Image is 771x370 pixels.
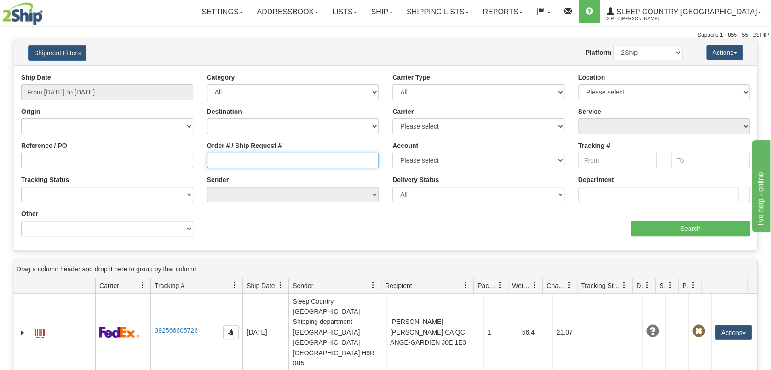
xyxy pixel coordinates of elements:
span: Unknown [646,325,659,338]
a: Ship [364,0,399,23]
a: Sleep Country [GEOGRAPHIC_DATA] 2044 / [PERSON_NAME] [600,0,768,23]
a: Pickup Status filter column settings [685,277,701,293]
a: Sender filter column settings [365,277,381,293]
img: 2 - FedEx Express® [99,326,139,338]
a: Carrier filter column settings [135,277,150,293]
a: Label [35,324,45,339]
label: Platform [585,48,611,57]
label: Carrier Type [392,73,430,82]
span: Charge [547,281,566,290]
a: Settings [195,0,250,23]
span: Tracking # [155,281,184,290]
a: Tracking Status filter column settings [616,277,632,293]
button: Actions [706,45,743,60]
label: Account [392,141,418,150]
a: Tracking # filter column settings [227,277,242,293]
label: Destination [207,107,242,116]
label: Other [21,209,38,218]
button: Copy to clipboard [223,325,239,339]
span: Recipient [385,281,412,290]
a: Reports [476,0,529,23]
span: 2044 / [PERSON_NAME] [607,14,676,23]
a: Addressbook [250,0,325,23]
span: Shipment Issues [659,281,667,290]
span: Ship Date [247,281,275,290]
span: Pickup Status [682,281,690,290]
label: Origin [21,107,40,116]
input: Search [631,221,750,236]
a: Charge filter column settings [561,277,577,293]
a: Recipient filter column settings [458,277,473,293]
div: live help - online [7,6,85,17]
span: Tracking Status [581,281,621,290]
a: 392566605726 [155,327,197,334]
iframe: chat widget [750,138,770,232]
span: Carrier [99,281,119,290]
span: Packages [478,281,497,290]
label: Tracking Status [21,175,69,184]
span: Pickup Not Assigned [692,325,705,338]
span: Weight [512,281,531,290]
button: Actions [715,325,752,340]
button: Shipment Filters [28,45,86,61]
input: From [578,153,657,168]
label: Department [578,175,614,184]
a: Packages filter column settings [492,277,508,293]
a: Ship Date filter column settings [273,277,288,293]
label: Ship Date [21,73,51,82]
a: Weight filter column settings [527,277,542,293]
label: Order # / Ship Request # [207,141,282,150]
a: Lists [325,0,364,23]
span: Sender [293,281,313,290]
a: Shipment Issues filter column settings [662,277,678,293]
a: Expand [18,328,27,337]
label: Service [578,107,601,116]
label: Category [207,73,235,82]
label: Sender [207,175,229,184]
img: logo2044.jpg [2,2,43,25]
a: Shipping lists [400,0,476,23]
label: Reference / PO [21,141,67,150]
div: Support: 1 - 855 - 55 - 2SHIP [2,31,769,39]
a: Delivery Status filter column settings [639,277,655,293]
label: Delivery Status [392,175,439,184]
span: Sleep Country [GEOGRAPHIC_DATA] [614,8,757,16]
label: Carrier [392,107,414,116]
input: To [671,153,750,168]
label: Tracking # [578,141,610,150]
span: Delivery Status [636,281,644,290]
label: Location [578,73,605,82]
div: grid grouping header [14,260,757,278]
